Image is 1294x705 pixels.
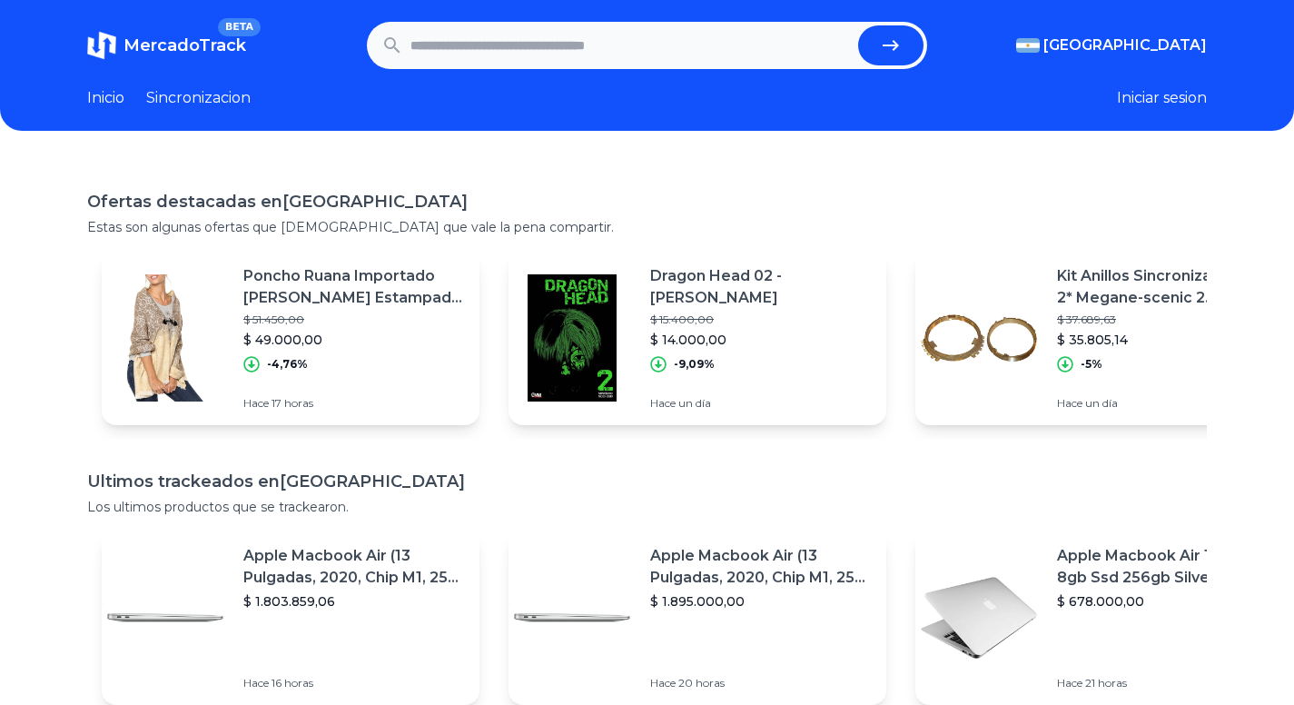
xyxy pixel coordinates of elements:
a: Featured imagePoncho Ruana Importado [PERSON_NAME] Estampado #a21801$ 51.450,00$ 49.000,00-4,76%H... [102,251,479,425]
p: Apple Macbook Air (13 Pulgadas, 2020, Chip M1, 256 Gb De Ssd, 8 Gb De Ram) - Plata [243,545,465,589]
p: $ 35.805,14 [1057,331,1279,349]
img: Featured image [102,554,229,681]
p: Apple Macbook Air 13 Core I5 8gb Ssd 256gb Silver [1057,545,1279,589]
p: $ 51.450,00 [243,313,465,327]
p: Kit Anillos Sincronizados 1* Y 2* Megane-scenic 2.0 [1057,265,1279,309]
p: -4,76% [267,357,308,372]
p: $ 49.000,00 [243,331,465,349]
p: Hace 20 horas [650,676,872,690]
p: Hace 21 horas [1057,676,1279,690]
img: Featured image [915,554,1042,681]
img: Argentina [1016,38,1040,53]
p: $ 1.803.859,06 [243,592,465,611]
h1: Ultimos trackeados en [GEOGRAPHIC_DATA] [87,469,1207,494]
p: -9,09% [674,357,715,372]
img: Featured image [915,274,1042,402]
p: Los ultimos productos que se trackearon. [87,498,1207,516]
a: Sincronizacion [146,87,251,109]
span: [GEOGRAPHIC_DATA] [1043,35,1207,56]
p: $ 37.689,63 [1057,313,1279,327]
img: Featured image [102,274,229,402]
span: BETA [218,18,261,36]
p: Hace 17 horas [243,396,465,411]
p: -5% [1081,357,1102,372]
img: Featured image [509,274,636,402]
p: Estas son algunas ofertas que [DEMOGRAPHIC_DATA] que vale la pena compartir. [87,218,1207,236]
p: Hace un día [1057,396,1279,411]
a: Featured imageApple Macbook Air (13 Pulgadas, 2020, Chip M1, 256 Gb De Ssd, 8 Gb De Ram) - Plata$... [509,531,886,705]
p: $ 14.000,00 [650,331,872,349]
a: Featured imageApple Macbook Air (13 Pulgadas, 2020, Chip M1, 256 Gb De Ssd, 8 Gb De Ram) - Plata$... [102,531,479,705]
p: Poncho Ruana Importado [PERSON_NAME] Estampado #a21801 [243,265,465,309]
a: Featured imageDragon Head 02 - [PERSON_NAME]$ 15.400,00$ 14.000,00-9,09%Hace un día [509,251,886,425]
p: Apple Macbook Air (13 Pulgadas, 2020, Chip M1, 256 Gb De Ssd, 8 Gb De Ram) - Plata [650,545,872,589]
a: Inicio [87,87,124,109]
p: $ 678.000,00 [1057,592,1279,611]
p: Hace 16 horas [243,676,465,690]
img: MercadoTrack [87,31,116,60]
p: Dragon Head 02 - [PERSON_NAME] [650,265,872,309]
a: Featured imageKit Anillos Sincronizados 1* Y 2* Megane-scenic 2.0$ 37.689,63$ 35.805,14-5%Hace un... [915,251,1293,425]
h1: Ofertas destacadas en [GEOGRAPHIC_DATA] [87,189,1207,214]
p: $ 1.895.000,00 [650,592,872,611]
span: MercadoTrack [123,35,246,55]
a: MercadoTrackBETA [87,31,246,60]
button: Iniciar sesion [1117,87,1207,109]
a: Featured imageApple Macbook Air 13 Core I5 8gb Ssd 256gb Silver$ 678.000,00Hace 21 horas [915,531,1293,705]
p: $ 15.400,00 [650,313,872,327]
button: [GEOGRAPHIC_DATA] [1016,35,1207,56]
p: Hace un día [650,396,872,411]
img: Featured image [509,554,636,681]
